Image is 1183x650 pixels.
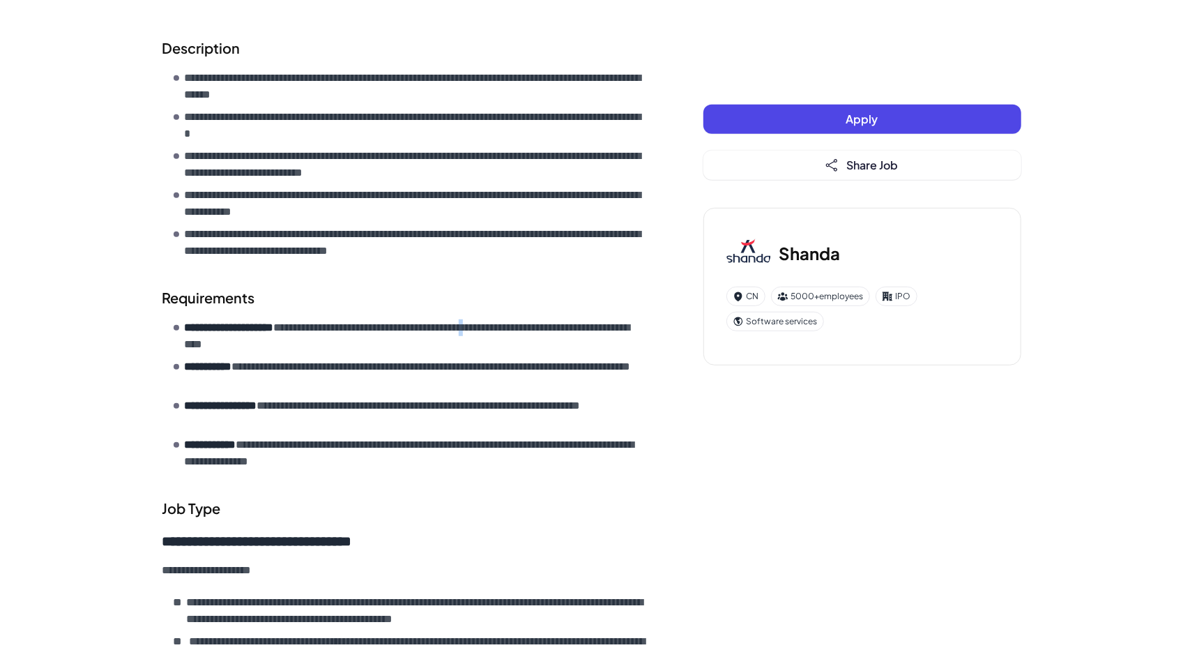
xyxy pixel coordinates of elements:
[847,158,899,172] span: Share Job
[162,38,648,59] h2: Description
[162,287,648,308] h2: Requirements
[726,287,765,306] div: CN
[876,287,917,306] div: IPO
[726,312,824,331] div: Software services
[846,112,878,126] span: Apply
[726,231,771,275] img: Sh
[771,287,870,306] div: 5000+ employees
[703,151,1021,180] button: Share Job
[703,105,1021,134] button: Apply
[779,241,841,266] h3: Shanda
[162,498,648,519] div: Job Type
